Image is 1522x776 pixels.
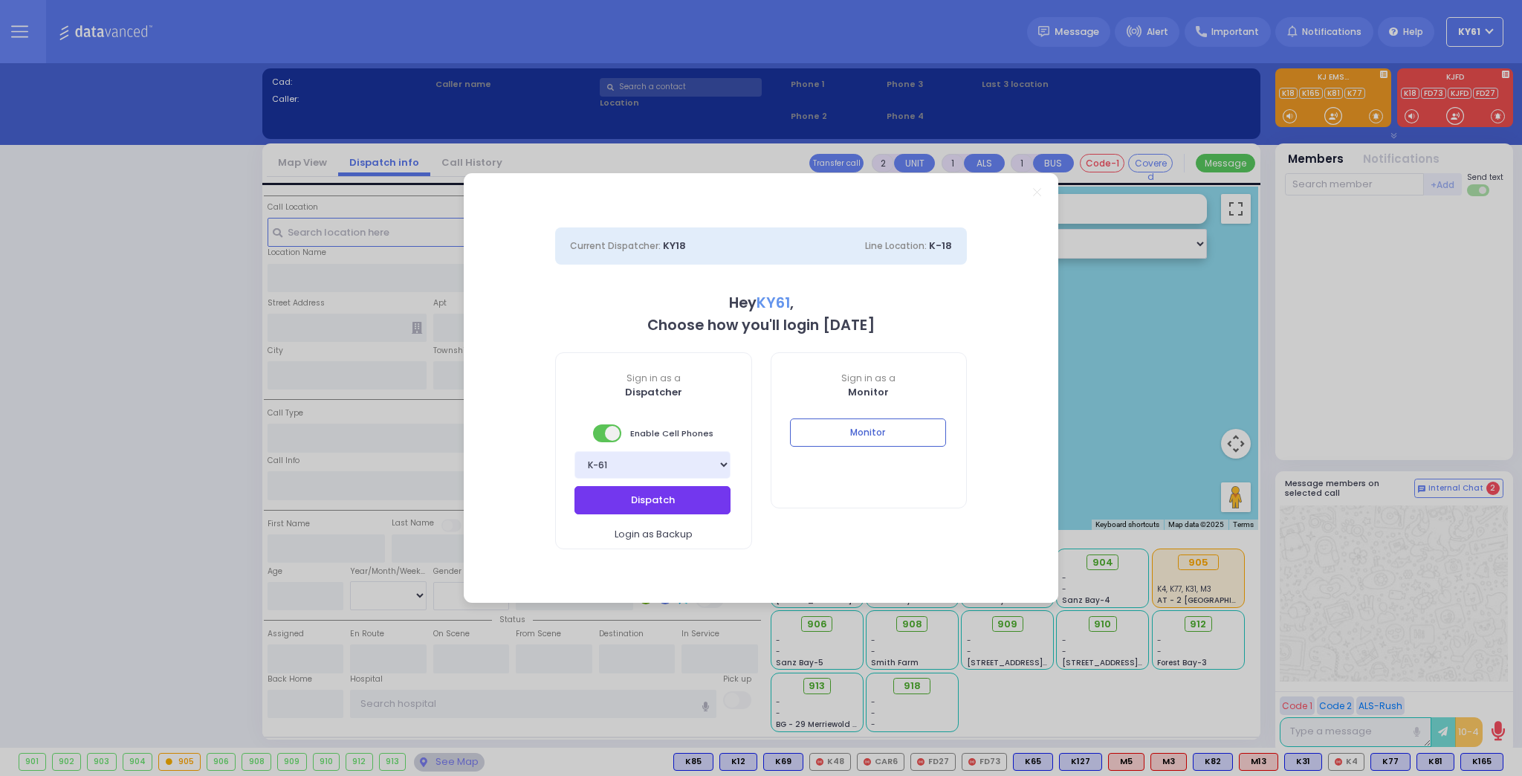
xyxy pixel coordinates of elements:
[757,293,790,313] span: KY61
[574,486,731,514] button: Dispatch
[615,527,693,542] span: Login as Backup
[929,239,952,253] span: K-18
[865,239,927,252] span: Line Location:
[663,239,686,253] span: KY18
[790,418,946,447] button: Monitor
[771,372,967,385] span: Sign in as a
[647,315,875,335] b: Choose how you'll login [DATE]
[570,239,661,252] span: Current Dispatcher:
[593,423,713,444] span: Enable Cell Phones
[729,293,794,313] b: Hey ,
[848,385,889,399] b: Monitor
[1033,188,1041,196] a: Close
[556,372,751,385] span: Sign in as a
[625,385,682,399] b: Dispatcher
